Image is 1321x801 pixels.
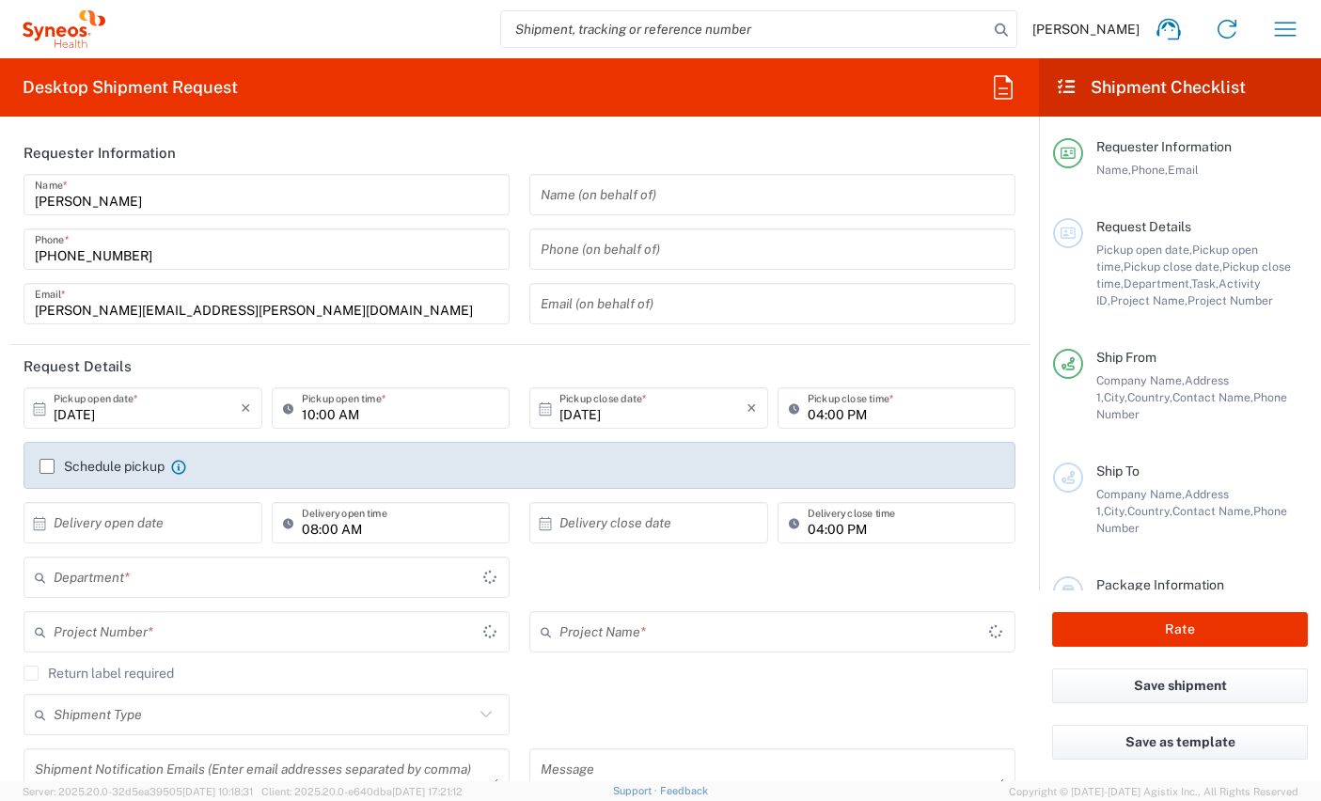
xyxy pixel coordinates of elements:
span: Name, [1096,163,1131,177]
a: Feedback [660,785,708,796]
button: Rate [1052,612,1308,647]
span: Requester Information [1096,139,1232,154]
span: Ship To [1096,463,1140,479]
span: Phone, [1131,163,1168,177]
span: Email [1168,163,1199,177]
h2: Desktop Shipment Request [23,76,238,99]
span: Request Details [1096,219,1191,234]
span: Server: 2025.20.0-32d5ea39505 [23,786,253,797]
label: Return label required [24,666,174,681]
span: Client: 2025.20.0-e640dba [261,786,463,797]
span: Task, [1191,276,1219,291]
h2: Requester Information [24,144,176,163]
span: Project Name, [1110,293,1187,307]
i: × [241,393,251,423]
span: [DATE] 17:21:12 [392,786,463,797]
span: Pickup close date, [1124,259,1222,274]
span: Copyright © [DATE]-[DATE] Agistix Inc., All Rights Reserved [1009,783,1298,800]
h2: Shipment Checklist [1056,76,1246,99]
label: Schedule pickup [39,459,165,474]
span: Contact Name, [1172,390,1253,404]
span: [PERSON_NAME] [1032,21,1140,38]
span: Company Name, [1096,487,1185,501]
span: Ship From [1096,350,1156,365]
span: Pickup open date, [1096,243,1192,257]
input: Shipment, tracking or reference number [501,11,988,47]
span: Country, [1127,504,1172,518]
span: Country, [1127,390,1172,404]
button: Save shipment [1052,668,1308,703]
span: [DATE] 10:18:31 [182,786,253,797]
span: Contact Name, [1172,504,1253,518]
span: Company Name, [1096,373,1185,387]
span: Package Information [1096,577,1224,592]
a: Support [613,785,660,796]
span: City, [1104,504,1127,518]
button: Save as template [1052,725,1308,760]
span: Project Number [1187,293,1273,307]
span: Department, [1124,276,1191,291]
i: × [747,393,757,423]
span: City, [1104,390,1127,404]
h2: Request Details [24,357,132,376]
